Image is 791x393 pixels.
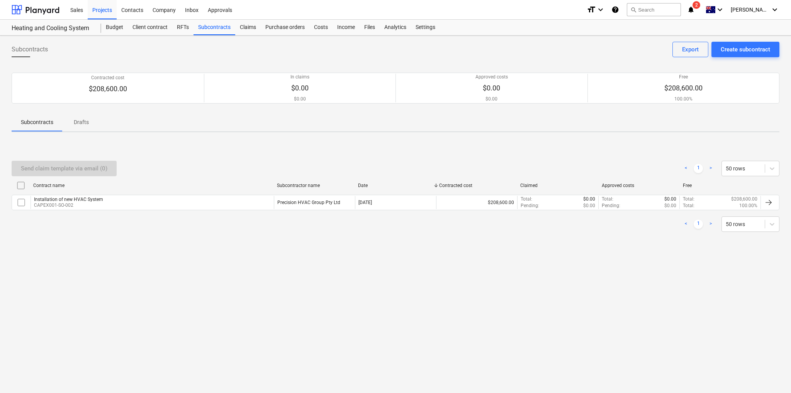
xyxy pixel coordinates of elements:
span: [PERSON_NAME] [731,7,769,13]
p: Total : [521,196,532,202]
div: Free [683,183,758,188]
button: Export [672,42,708,57]
p: $0.00 [475,96,508,102]
div: Date [358,183,433,188]
p: Total : [602,196,613,202]
p: $208,600.00 [731,196,757,202]
div: Precision HVAC Group Pty Ltd [277,200,340,205]
p: Pending : [521,202,539,209]
p: Contracted cost [89,75,127,81]
a: Previous page [681,164,691,173]
button: Search [627,3,681,16]
a: Client contract [128,20,172,35]
span: search [630,7,637,13]
div: Create subcontract [721,44,770,54]
p: $0.00 [290,83,309,93]
p: $0.00 [475,83,508,93]
p: 100.00% [739,202,757,209]
div: Contract name [33,183,271,188]
div: Export [682,44,699,54]
p: $0.00 [290,96,309,102]
div: Contracted cost [439,183,514,188]
p: Approved costs [475,74,508,80]
a: Next page [706,219,715,229]
p: $0.00 [583,202,595,209]
p: 100.00% [664,96,703,102]
p: $0.00 [583,196,595,202]
p: In claims [290,74,309,80]
a: Page 1 is your current page [694,164,703,173]
i: keyboard_arrow_down [715,5,725,14]
div: $208,600.00 [436,196,517,209]
div: Approved costs [602,183,677,188]
iframe: Chat Widget [752,356,791,393]
p: Total : [683,196,694,202]
a: Next page [706,164,715,173]
p: $208,600.00 [89,84,127,94]
p: $0.00 [664,202,676,209]
i: Knowledge base [611,5,619,14]
p: CAPEX001-SO-002 [34,202,103,209]
div: Claimed [520,183,595,188]
p: Total : [683,202,694,209]
p: Drafts [72,118,90,126]
a: Page 1 is your current page [694,219,703,229]
a: Budget [101,20,128,35]
a: Subcontracts [194,20,235,35]
a: Income [333,20,360,35]
i: notifications [687,5,695,14]
div: [DATE] [358,200,372,205]
i: format_size [587,5,596,14]
a: RFTs [172,20,194,35]
p: Subcontracts [21,118,53,126]
a: Claims [235,20,261,35]
p: $0.00 [664,196,676,202]
span: 2 [693,1,700,9]
a: Costs [309,20,333,35]
span: Subcontracts [12,45,48,54]
p: Pending : [602,202,620,209]
a: Purchase orders [261,20,309,35]
i: keyboard_arrow_down [596,5,605,14]
i: keyboard_arrow_down [770,5,779,14]
a: Files [360,20,380,35]
p: $208,600.00 [664,83,703,93]
a: Analytics [380,20,411,35]
div: Installation of new HVAC System [34,197,103,202]
div: Heating and Cooling System [12,24,92,32]
p: Free [664,74,703,80]
a: Settings [411,20,440,35]
div: Subcontractor name [277,183,352,188]
button: Create subcontract [711,42,779,57]
a: Previous page [681,219,691,229]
